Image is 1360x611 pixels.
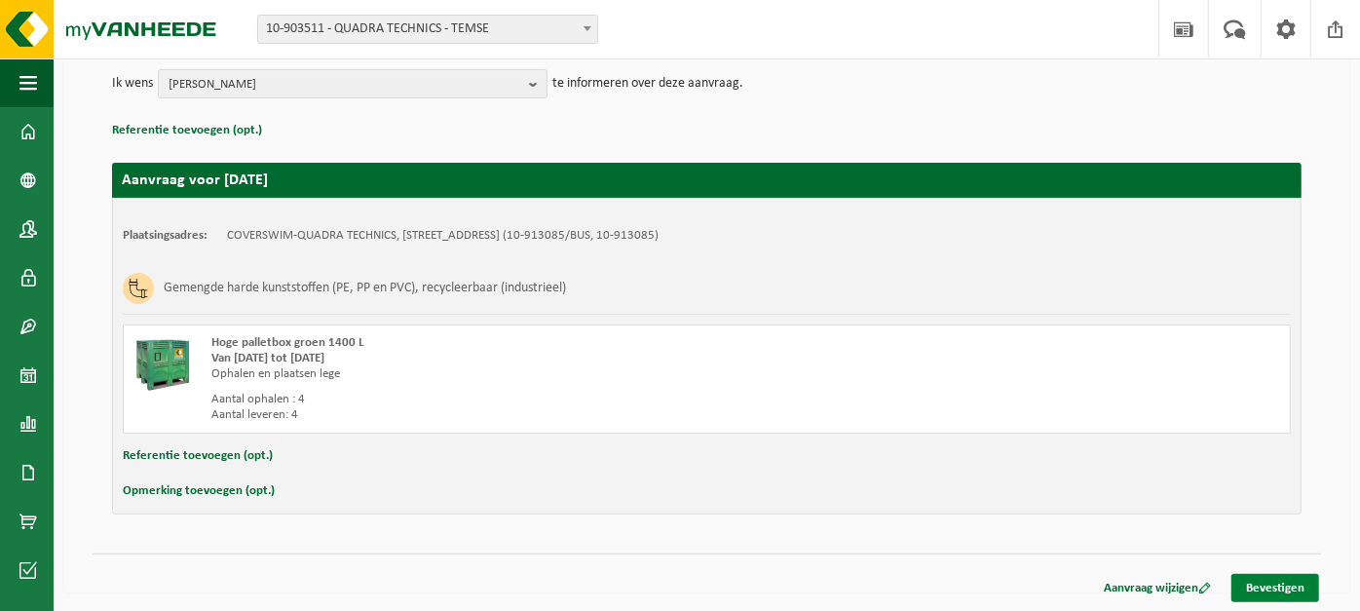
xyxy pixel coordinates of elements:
button: Referentie toevoegen (opt.) [112,118,262,143]
div: Ophalen en plaatsen lege [211,366,785,382]
a: Bevestigen [1231,574,1319,602]
div: Aantal leveren: 4 [211,407,785,423]
img: PB-HB-1400-HPE-GN-01.png [133,335,192,394]
a: Aanvraag wijzigen [1089,574,1226,602]
button: [PERSON_NAME] [158,69,548,98]
p: Ik wens [112,69,153,98]
span: 10-903511 - QUADRA TECHNICS - TEMSE [258,16,597,43]
span: Hoge palletbox groen 1400 L [211,336,364,349]
span: [PERSON_NAME] [169,70,521,99]
button: Opmerking toevoegen (opt.) [123,478,275,504]
p: te informeren over deze aanvraag. [552,69,743,98]
button: Referentie toevoegen (opt.) [123,443,273,469]
td: COVERSWIM-QUADRA TECHNICS, [STREET_ADDRESS] (10-913085/BUS, 10-913085) [227,228,659,244]
span: 10-903511 - QUADRA TECHNICS - TEMSE [257,15,598,44]
strong: Plaatsingsadres: [123,229,208,242]
div: Aantal ophalen : 4 [211,392,785,407]
strong: Aanvraag voor [DATE] [122,172,268,188]
strong: Van [DATE] tot [DATE] [211,352,324,364]
h3: Gemengde harde kunststoffen (PE, PP en PVC), recycleerbaar (industrieel) [164,273,566,304]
